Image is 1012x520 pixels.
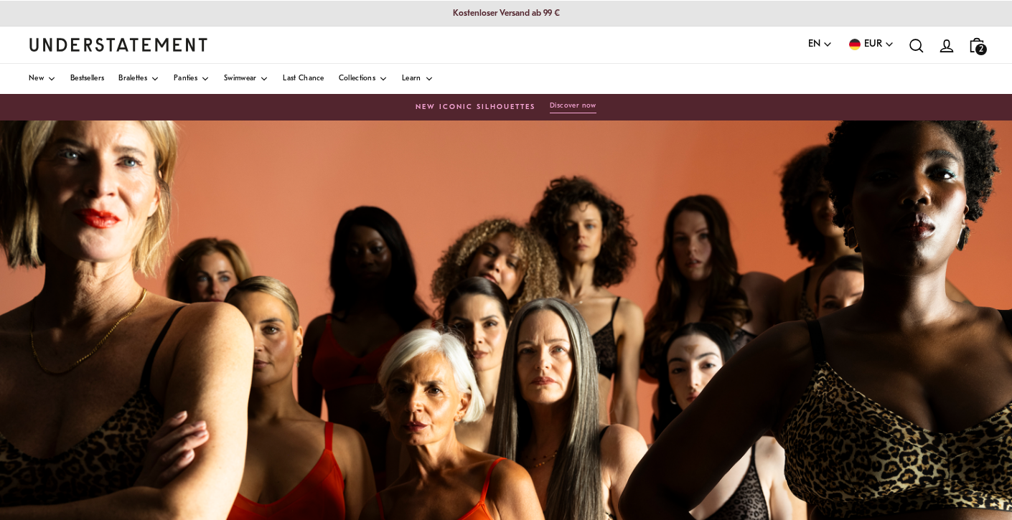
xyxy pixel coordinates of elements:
a: Bralettes [118,64,159,94]
a: Learn [402,64,434,94]
span: EN [808,37,820,52]
span: Last Chance [283,75,324,82]
a: Panties [174,64,210,94]
span: Collections [339,75,375,82]
a: Last Chance [283,64,324,94]
a: Collections [339,64,388,94]
span: Swimwear [224,75,256,82]
button: Discover now [550,101,596,113]
button: EUR [847,37,894,52]
span: New Iconic Silhouettes [416,102,535,113]
a: New Iconic SilhouettesDiscover now [29,101,983,113]
span: Bestsellers [70,75,104,82]
span: Learn [402,75,421,82]
a: Understatement Homepage [29,38,208,51]
a: 2 [962,30,992,60]
a: New [29,64,56,94]
span: 2 [975,44,987,55]
span: Bralettes [118,75,147,82]
a: Swimwear [224,64,268,94]
span: Panties [174,75,197,82]
span: EUR [864,37,882,52]
a: Bestsellers [70,64,104,94]
span: New [29,75,44,82]
button: EN [808,37,833,52]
